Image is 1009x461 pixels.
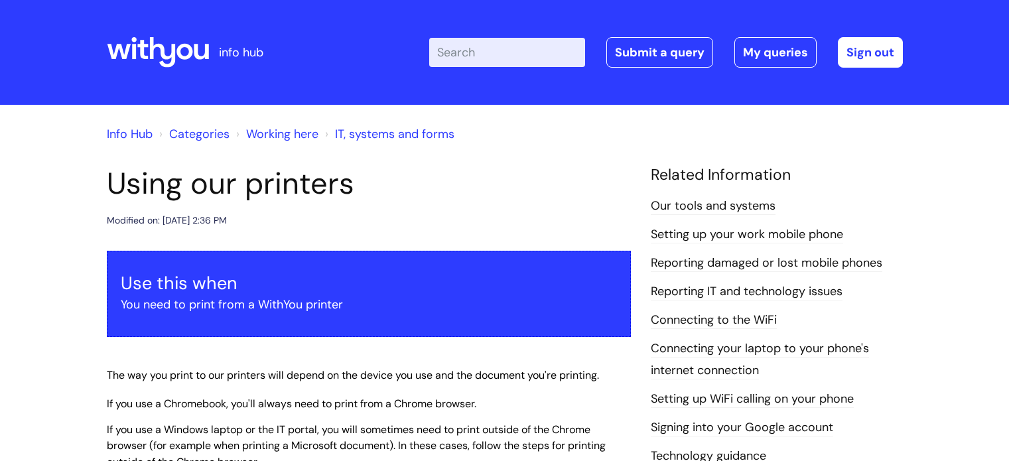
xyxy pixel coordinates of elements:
[429,37,903,68] div: | -
[651,391,854,408] a: Setting up WiFi calling on your phone
[322,123,454,145] li: IT, systems and forms
[156,123,230,145] li: Solution home
[606,37,713,68] a: Submit a query
[651,255,882,272] a: Reporting damaged or lost mobile phones
[651,198,775,215] a: Our tools and systems
[651,166,903,184] h4: Related Information
[219,42,263,63] p: info hub
[121,294,617,315] p: You need to print from a WithYou printer
[651,283,842,300] a: Reporting IT and technology issues
[169,126,230,142] a: Categories
[107,397,476,411] span: If you use a Chromebook, you'll always need to print from a Chrome browser.
[246,126,318,142] a: Working here
[107,368,599,382] span: The way you print to our printers will depend on the device you use and the document you're print...
[838,37,903,68] a: Sign out
[121,273,617,294] h3: Use this when
[651,340,869,379] a: Connecting your laptop to your phone's internet connection
[651,312,777,329] a: Connecting to the WiFi
[429,38,585,67] input: Search
[651,226,843,243] a: Setting up your work mobile phone
[734,37,817,68] a: My queries
[651,419,833,436] a: Signing into your Google account
[335,126,454,142] a: IT, systems and forms
[107,126,153,142] a: Info Hub
[107,166,631,202] h1: Using our printers
[107,212,227,229] div: Modified on: [DATE] 2:36 PM
[233,123,318,145] li: Working here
